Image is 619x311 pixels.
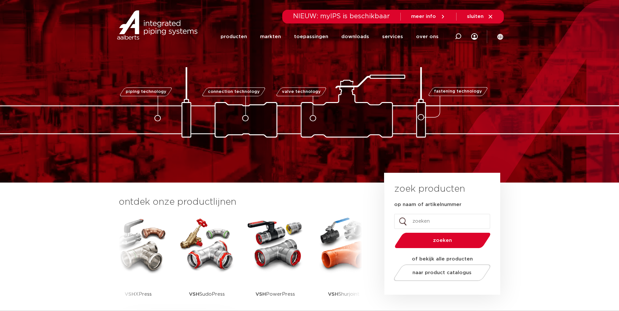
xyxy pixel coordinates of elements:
[392,232,493,249] button: zoeken
[255,292,266,297] strong: VSH
[411,14,436,19] span: meer info
[412,257,473,261] strong: of bekijk alle producten
[126,90,166,94] span: piping technology
[392,264,492,281] a: naar product catalogus
[260,23,281,50] a: markten
[471,23,478,50] div: my IPS
[416,23,439,50] a: over ons
[434,90,482,94] span: fastening technology
[467,14,493,20] a: sluiten
[411,14,446,20] a: meer info
[294,23,328,50] a: toepassingen
[221,23,439,50] nav: Menu
[412,270,472,275] span: naar product catalogus
[341,23,369,50] a: downloads
[382,23,403,50] a: services
[394,183,465,196] h3: zoek producten
[189,292,199,297] strong: VSH
[208,90,259,94] span: connection technology
[282,90,321,94] span: valve technology
[293,13,390,20] span: NIEUW: myIPS is beschikbaar
[394,201,461,208] label: op naam of artikelnummer
[411,238,474,243] span: zoeken
[467,14,484,19] span: sluiten
[328,292,338,297] strong: VSH
[125,292,135,297] strong: VSH
[221,23,247,50] a: producten
[119,196,362,209] h3: ontdek onze productlijnen
[394,214,490,229] input: zoeken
